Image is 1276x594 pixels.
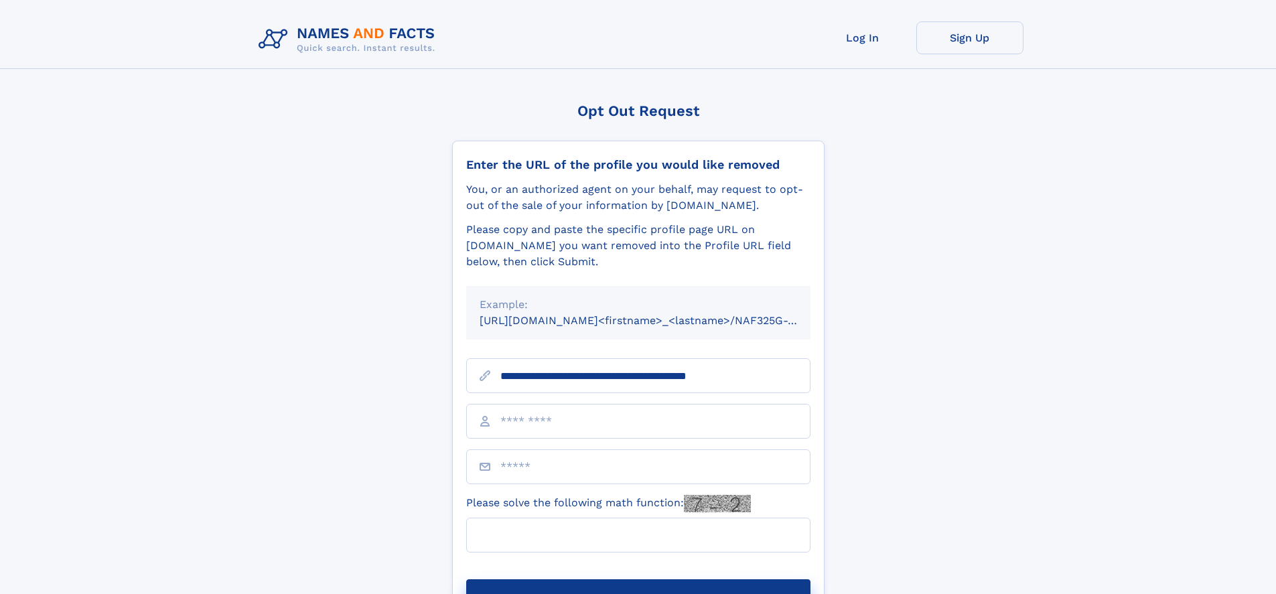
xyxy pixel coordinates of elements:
div: Enter the URL of the profile you would like removed [466,157,810,172]
a: Log In [809,21,916,54]
div: Opt Out Request [452,102,825,119]
div: Please copy and paste the specific profile page URL on [DOMAIN_NAME] you want removed into the Pr... [466,222,810,270]
div: You, or an authorized agent on your behalf, may request to opt-out of the sale of your informatio... [466,181,810,214]
div: Example: [480,297,797,313]
img: Logo Names and Facts [253,21,446,58]
a: Sign Up [916,21,1023,54]
label: Please solve the following math function: [466,495,751,512]
small: [URL][DOMAIN_NAME]<firstname>_<lastname>/NAF325G-xxxxxxxx [480,314,836,327]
